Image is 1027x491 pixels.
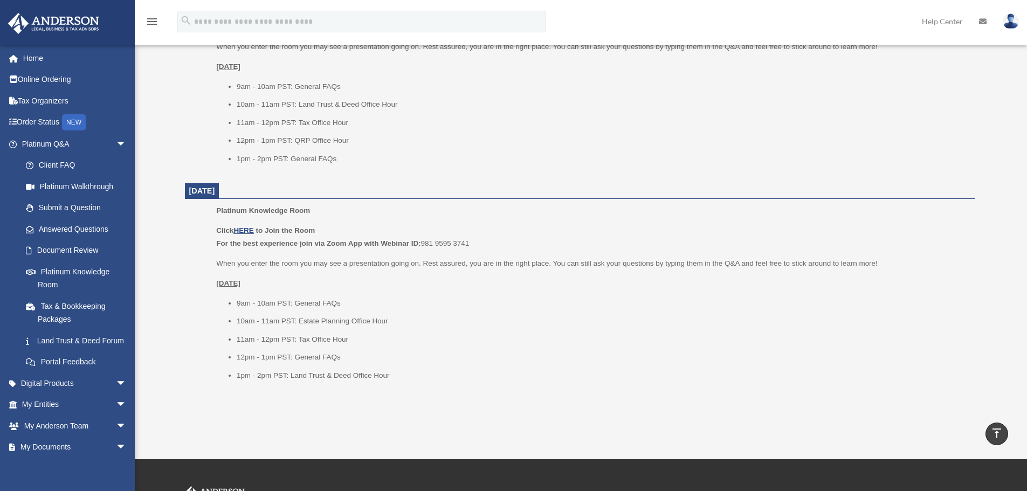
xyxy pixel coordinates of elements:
[216,63,240,71] u: [DATE]
[990,427,1003,440] i: vertical_align_top
[1003,13,1019,29] img: User Pic
[237,134,967,147] li: 12pm - 1pm PST: QRP Office Hour
[237,153,967,165] li: 1pm - 2pm PST: General FAQs
[237,315,967,328] li: 10am - 11am PST: Estate Planning Office Hour
[116,133,137,155] span: arrow_drop_down
[256,226,315,234] b: to Join the Room
[15,330,143,351] a: Land Trust & Deed Forum
[5,13,102,34] img: Anderson Advisors Platinum Portal
[216,224,967,250] p: 981 9595 3741
[8,69,143,91] a: Online Ordering
[146,19,158,28] a: menu
[62,114,86,130] div: NEW
[189,186,215,195] span: [DATE]
[237,98,967,111] li: 10am - 11am PST: Land Trust & Deed Office Hour
[233,226,253,234] a: HERE
[216,206,310,215] span: Platinum Knowledge Room
[180,15,192,26] i: search
[15,240,143,261] a: Document Review
[8,415,143,437] a: My Anderson Teamarrow_drop_down
[8,394,143,416] a: My Entitiesarrow_drop_down
[15,155,143,176] a: Client FAQ
[15,197,143,219] a: Submit a Question
[237,297,967,310] li: 9am - 10am PST: General FAQs
[8,372,143,394] a: Digital Productsarrow_drop_down
[216,257,967,270] p: When you enter the room you may see a presentation going on. Rest assured, you are in the right p...
[116,394,137,416] span: arrow_drop_down
[985,423,1008,445] a: vertical_align_top
[8,437,143,458] a: My Documentsarrow_drop_down
[237,333,967,346] li: 11am - 12pm PST: Tax Office Hour
[237,116,967,129] li: 11am - 12pm PST: Tax Office Hour
[8,133,143,155] a: Platinum Q&Aarrow_drop_down
[15,218,143,240] a: Answered Questions
[15,176,143,197] a: Platinum Walkthrough
[216,279,240,287] u: [DATE]
[8,112,143,134] a: Order StatusNEW
[8,90,143,112] a: Tax Organizers
[8,47,143,69] a: Home
[237,369,967,382] li: 1pm - 2pm PST: Land Trust & Deed Office Hour
[237,351,967,364] li: 12pm - 1pm PST: General FAQs
[15,295,143,330] a: Tax & Bookkeeping Packages
[116,415,137,437] span: arrow_drop_down
[116,372,137,395] span: arrow_drop_down
[237,80,967,93] li: 9am - 10am PST: General FAQs
[216,239,421,247] b: For the best experience join via Zoom App with Webinar ID:
[116,437,137,459] span: arrow_drop_down
[216,40,967,53] p: When you enter the room you may see a presentation going on. Rest assured, you are in the right p...
[216,226,256,234] b: Click
[15,261,137,295] a: Platinum Knowledge Room
[15,351,143,373] a: Portal Feedback
[146,15,158,28] i: menu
